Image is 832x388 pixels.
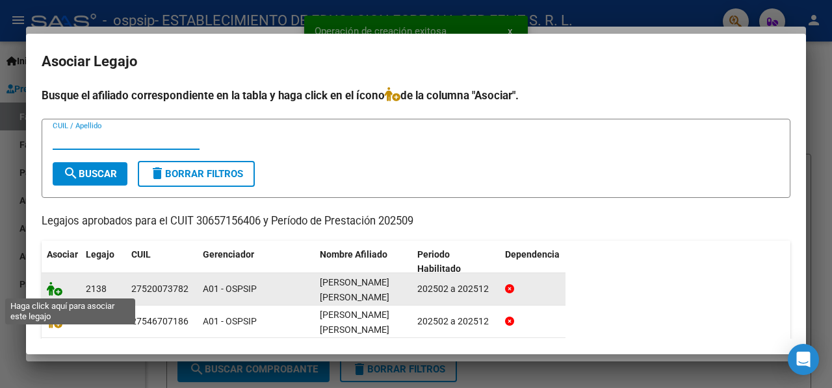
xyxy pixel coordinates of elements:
[203,249,254,260] span: Gerenciador
[86,316,107,326] span: 2148
[42,213,790,230] p: Legajos aprobados para el CUIT 30657156406 y Período de Prestación 202509
[42,87,790,104] h4: Busque el afiliado correspondiente en la tabla y haga click en el ícono de la columna "Asociar".
[203,284,257,294] span: A01 - OSPSIP
[131,282,188,297] div: 27520073782
[320,309,389,350] span: FLORES FRANCO MILAGRO ESTEFANIA
[417,314,495,329] div: 202502 a 202512
[203,316,257,326] span: A01 - OSPSIP
[505,249,560,260] span: Dependencia
[86,284,107,294] span: 2138
[53,162,127,186] button: Buscar
[149,165,165,181] mat-icon: delete
[42,49,790,74] h2: Asociar Legajo
[131,314,188,329] div: 27546707186
[417,249,461,274] span: Periodo Habilitado
[86,249,114,260] span: Legajo
[42,241,81,284] datatable-header-cell: Asociar
[198,241,315,284] datatable-header-cell: Gerenciador
[131,249,151,260] span: CUIL
[149,168,243,180] span: Borrar Filtros
[126,241,198,284] datatable-header-cell: CUIL
[417,282,495,297] div: 202502 a 202512
[47,249,78,260] span: Asociar
[788,344,819,375] div: Open Intercom Messenger
[500,241,597,284] datatable-header-cell: Dependencia
[315,241,412,284] datatable-header-cell: Nombre Afiliado
[81,241,126,284] datatable-header-cell: Legajo
[320,277,389,302] span: GODOY SOFIA MILAGROS
[412,241,500,284] datatable-header-cell: Periodo Habilitado
[138,161,255,187] button: Borrar Filtros
[63,165,79,181] mat-icon: search
[63,168,117,180] span: Buscar
[320,249,387,260] span: Nombre Afiliado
